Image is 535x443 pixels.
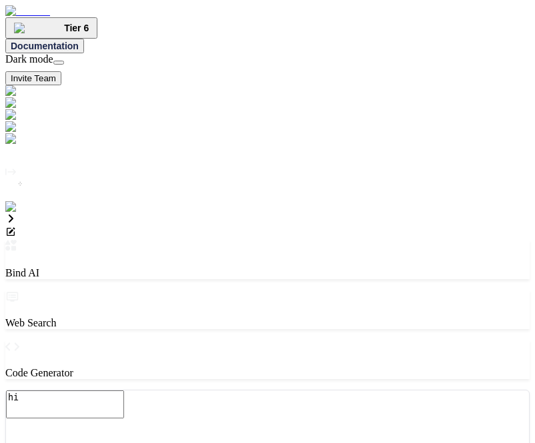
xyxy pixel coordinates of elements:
p: Code Generator [5,367,530,379]
button: premiumTier 6 [5,17,97,39]
p: Web Search [5,317,530,329]
img: darkChat [5,85,55,97]
button: Documentation [5,39,84,53]
button: Invite Team [5,71,61,85]
img: Bind AI [5,5,50,17]
img: githubDark [5,121,65,133]
img: settings [5,201,49,213]
span: Dark mode [5,53,53,65]
img: darkAi-studio [5,97,75,109]
img: darkChat [5,109,55,121]
img: cloudideIcon [5,133,72,145]
p: Bind AI [5,267,530,279]
textarea: hi [6,390,124,418]
img: premium [14,23,64,33]
span: Tier 6 [64,23,89,33]
span: Documentation [11,41,79,51]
